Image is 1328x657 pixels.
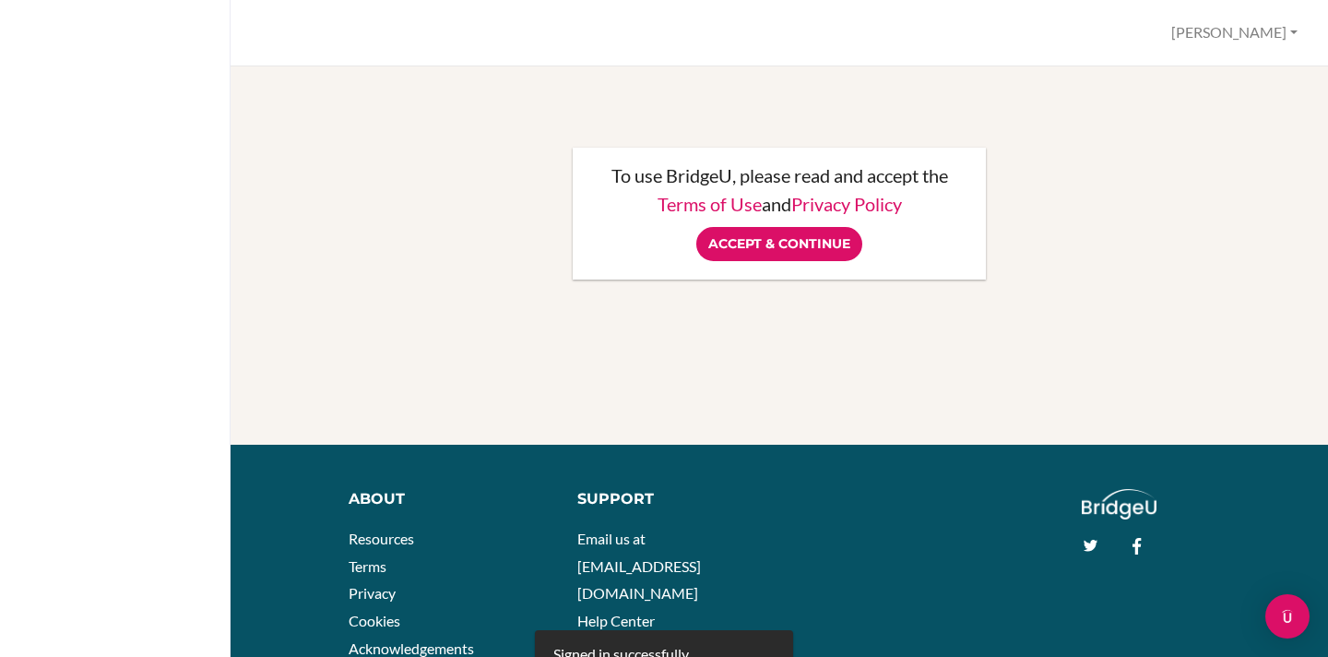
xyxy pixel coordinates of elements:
a: Help Center [577,612,655,629]
input: Accept & Continue [696,227,862,261]
button: [PERSON_NAME] [1163,16,1306,50]
div: About [349,489,551,510]
div: Open Intercom Messenger [1265,594,1310,639]
a: Privacy Policy [791,193,902,215]
div: Support [577,489,765,510]
img: logo_white@2x-f4f0deed5e89b7ecb1c2cc34c3e3d731f90f0f143d5ea2071677605dd97b5244.png [1082,489,1156,520]
a: Terms [349,557,386,575]
p: To use BridgeU, please read and accept the [591,166,967,185]
a: Privacy [349,584,396,602]
a: Email us at [EMAIL_ADDRESS][DOMAIN_NAME] [577,530,701,602]
p: and [591,195,967,213]
a: Resources [349,530,414,547]
a: Terms of Use [658,193,762,215]
a: Cookies [349,612,400,629]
